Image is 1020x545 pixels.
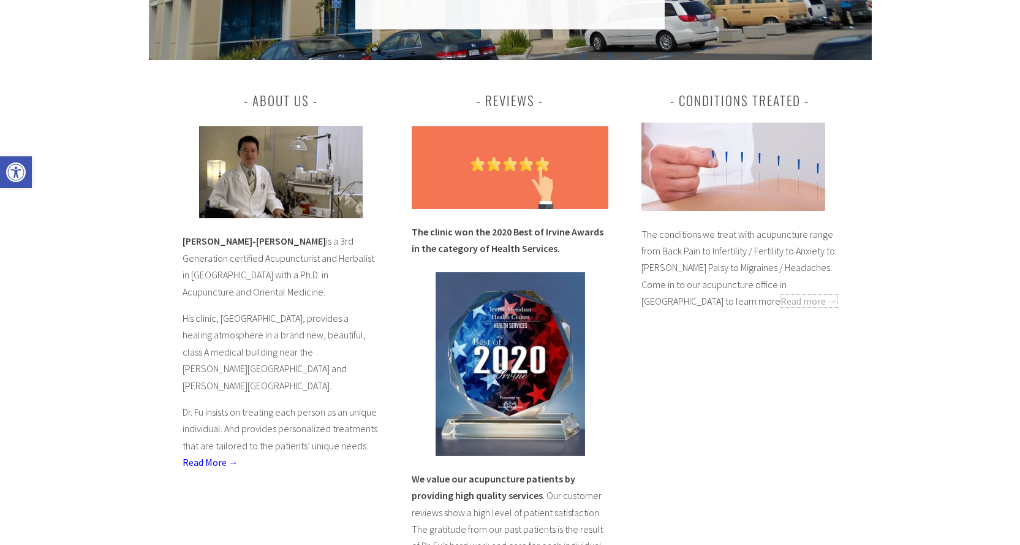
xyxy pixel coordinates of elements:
[183,404,379,471] p: Dr. Fu insists on treating each person as an unique individual. And provides personalized treatme...
[183,456,238,468] a: Read More →
[412,90,608,112] h3: Reviews
[199,126,363,218] img: best acupuncturist irvine
[412,226,603,254] strong: The clinic won the 2020 Best of Irvine Awards in the category of Health Services.
[183,90,379,112] h3: About Us
[780,295,837,307] a: Read more →
[412,473,575,501] strong: We value our acupuncture patients by providing high quality services
[436,272,585,456] img: Best of Acupuncturist Health Services in Irvine 2020
[641,123,825,211] img: Irvine-Acupuncture-Conditions-Treated
[183,310,379,394] p: His clinic, [GEOGRAPHIC_DATA], provides a healing atmosphere in a brand new, beautiful, class A m...
[183,235,326,247] b: [PERSON_NAME]-[PERSON_NAME]
[641,90,838,112] h3: Conditions Treated
[183,233,379,300] p: is a 3rd Generation certified Acupuncturist and Herbalist in [GEOGRAPHIC_DATA] with a Ph.D. in Ac...
[641,226,838,310] p: The conditions we treat with acupuncture range from Back Pain to Infertility / Fertility to Anxie...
